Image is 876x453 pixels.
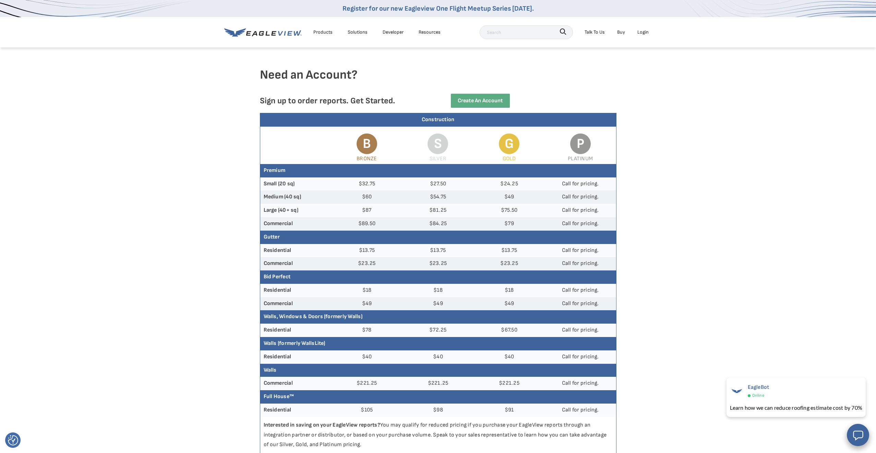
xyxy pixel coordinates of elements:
th: Walls, Windows & Doors (formerly Walls) [260,310,616,324]
a: Register for our new Eagleview One Flight Meetup Series [DATE]. [343,4,534,13]
img: EagleBot [730,384,744,398]
th: Residential [260,350,332,364]
td: $23.25 [331,257,403,270]
td: $13.75 [473,244,545,257]
td: $24.25 [473,177,545,191]
th: Commercial [260,297,332,311]
td: Call for pricing. [545,217,616,231]
th: Gutter [260,231,616,244]
td: $91 [473,404,545,417]
td: Call for pricing. [545,204,616,217]
td: $32.75 [331,177,403,191]
td: $78 [331,324,403,337]
td: $49 [403,297,474,311]
span: S [428,133,448,154]
td: $49 [331,297,403,311]
div: Solutions [348,28,368,36]
th: Residential [260,324,332,337]
th: Premium [260,164,616,177]
td: $84.25 [403,217,474,231]
th: Residential [260,244,332,257]
td: $23.25 [473,257,545,270]
span: Silver [430,155,446,162]
th: Walls (formerly WallsLite) [260,337,616,350]
td: Call for pricing. [545,244,616,257]
th: Medium (40 sq) [260,190,332,204]
td: Call for pricing. [545,284,616,297]
div: Construction [260,113,616,127]
th: Commercial [260,257,332,270]
div: Resources [419,28,441,36]
td: Call for pricing. [545,404,616,417]
span: P [570,133,591,154]
button: Consent Preferences [8,435,18,445]
span: EagleBot [748,384,769,391]
td: Call for pricing. [545,297,616,311]
td: $81.25 [403,204,474,217]
td: $87 [331,204,403,217]
td: $13.75 [403,244,474,257]
strong: Interested in saving on your EagleView reports? [264,422,380,428]
td: $75.50 [473,204,545,217]
img: Revisit consent button [8,435,18,445]
th: Full House™ [260,390,616,404]
th: Large (40+ sq) [260,204,332,217]
td: Call for pricing. [545,190,616,204]
th: Residential [260,284,332,297]
span: Gold [503,155,516,162]
th: Bid Perfect [260,270,616,284]
div: Learn how we can reduce roofing estimate cost by 70% [730,404,862,412]
a: Developer [383,28,404,36]
td: $79 [473,217,545,231]
a: Buy [617,28,625,36]
div: Products [313,28,333,36]
button: Open chat window [847,424,869,446]
td: $98 [403,404,474,417]
span: Platinum [568,155,593,162]
td: Call for pricing. [545,350,616,364]
td: $23.25 [403,257,474,270]
h4: Need an Account? [260,67,616,94]
td: $40 [403,350,474,364]
td: $18 [403,284,474,297]
td: $72.25 [403,324,474,337]
td: $221.25 [331,377,403,390]
th: Walls [260,364,616,377]
p: Sign up to order reports. Get Started. [260,96,427,106]
span: B [357,133,377,154]
th: Commercial [260,377,332,390]
td: $54.75 [403,190,474,204]
a: Create an Account [451,94,510,108]
span: G [499,133,519,154]
th: Residential [260,404,332,417]
td: $40 [473,350,545,364]
td: $49 [473,297,545,311]
td: $40 [331,350,403,364]
td: $27.50 [403,177,474,191]
td: $67.50 [473,324,545,337]
td: Call for pricing. [545,377,616,390]
td: Call for pricing. [545,324,616,337]
span: Bronze [357,155,377,162]
th: Small (20 sq) [260,177,332,191]
td: Call for pricing. [545,177,616,191]
input: Search [480,25,573,39]
td: $60 [331,190,403,204]
td: Call for pricing. [545,257,616,270]
td: $221.25 [473,377,545,390]
td: $105 [331,404,403,417]
td: $49 [473,190,545,204]
td: $18 [331,284,403,297]
td: $18 [473,284,545,297]
td: $13.75 [331,244,403,257]
th: Commercial [260,217,332,231]
span: Online [752,392,764,399]
td: $89.50 [331,217,403,231]
div: Talk To Us [585,28,605,36]
td: $221.25 [403,377,474,390]
div: Login [637,28,649,36]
